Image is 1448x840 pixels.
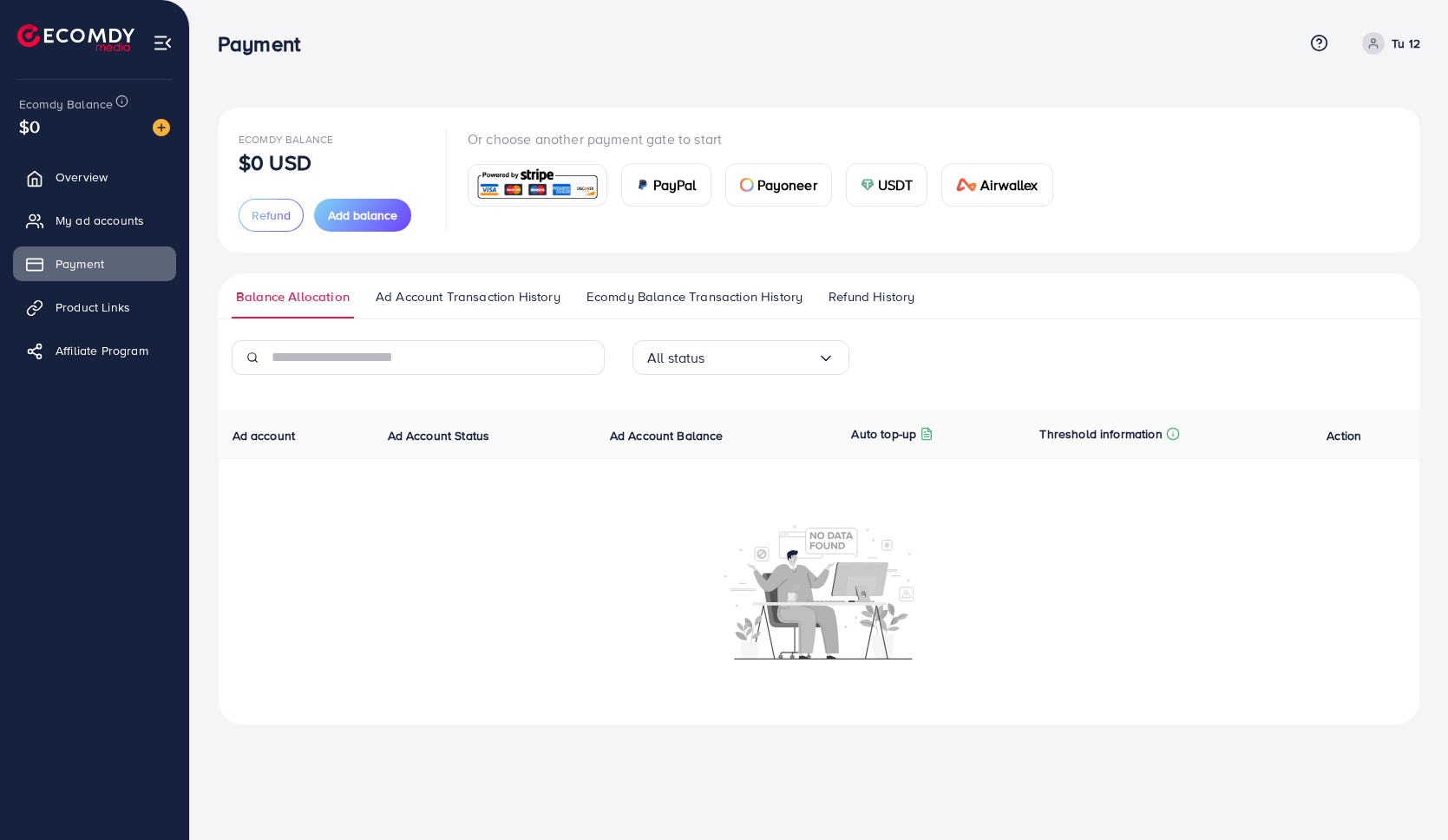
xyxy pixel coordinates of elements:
[19,95,113,113] span: Ecomdy Balance
[388,427,490,444] span: Ad Account Status
[851,423,916,444] p: Auto top-up
[19,114,40,139] span: $0
[846,163,928,207] a: cardUSDT
[980,174,1038,195] span: Airwallex
[236,287,350,306] span: Balance Allocation
[653,174,697,195] span: PayPal
[632,340,849,375] div: Search for option
[239,152,311,173] p: $0 USD
[1039,423,1162,444] p: Threshold information
[740,178,754,192] img: card
[468,128,1067,149] p: Or choose another payment gate to start
[328,207,397,224] span: Add balance
[56,299,130,316] span: Product Links
[56,168,108,186] span: Overview
[956,178,977,192] img: card
[153,33,173,53] img: menu
[1327,427,1361,444] span: Action
[13,160,176,194] a: Overview
[13,333,176,368] a: Affiliate Program
[878,174,914,195] span: USDT
[468,164,607,207] a: card
[636,178,650,192] img: card
[56,212,144,229] span: My ad accounts
[218,31,314,56] h3: Payment
[13,290,176,325] a: Product Links
[647,345,705,371] span: All status
[705,345,817,371] input: Search for option
[1392,33,1420,54] p: Tu 12
[861,178,875,192] img: card
[239,132,333,147] span: Ecomdy Balance
[56,255,104,272] span: Payment
[13,203,176,238] a: My ad accounts
[829,287,914,306] span: Refund History
[314,199,411,232] button: Add balance
[376,287,560,306] span: Ad Account Transaction History
[252,207,291,224] span: Refund
[56,342,148,359] span: Affiliate Program
[17,24,134,51] img: logo
[233,427,296,444] span: Ad account
[724,523,914,660] img: No account
[757,174,817,195] span: Payoneer
[153,119,170,136] img: image
[610,427,724,444] span: Ad Account Balance
[725,163,832,207] a: cardPayoneer
[1374,762,1435,827] iframe: To enrich screen reader interactions, please activate Accessibility in Grammarly extension settings
[13,246,176,281] a: Payment
[474,167,601,204] img: card
[621,163,711,207] a: cardPayPal
[239,199,304,232] button: Refund
[941,163,1052,207] a: cardAirwallex
[1355,32,1420,55] a: Tu 12
[586,287,803,306] span: Ecomdy Balance Transaction History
